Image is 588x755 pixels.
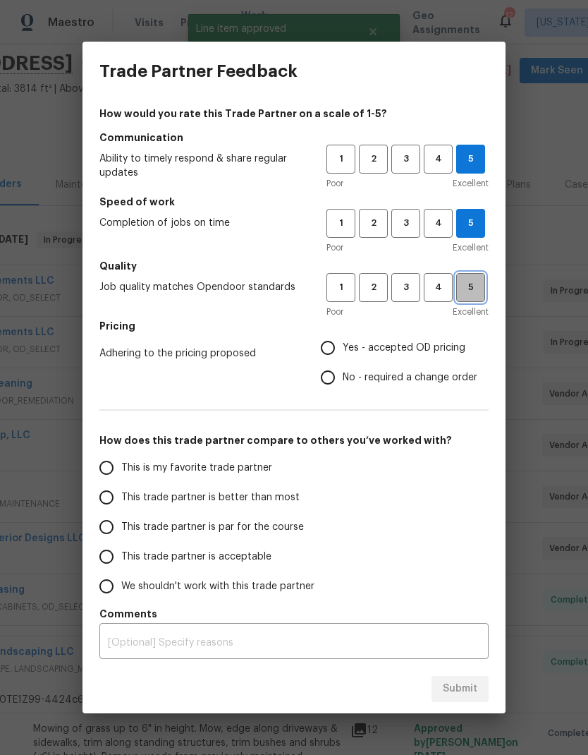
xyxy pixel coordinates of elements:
[391,209,420,238] button: 3
[360,279,386,296] span: 2
[99,453,489,601] div: How does this trade partner compare to others you’ve worked with?
[326,305,343,319] span: Poor
[321,333,489,392] div: Pricing
[456,209,485,238] button: 5
[453,176,489,191] span: Excellent
[328,215,354,231] span: 1
[121,490,300,505] span: This trade partner is better than most
[326,209,355,238] button: 1
[99,61,298,81] h3: Trade Partner Feedback
[99,216,304,230] span: Completion of jobs on time
[99,195,489,209] h5: Speed of work
[456,273,485,302] button: 5
[99,259,489,273] h5: Quality
[393,215,419,231] span: 3
[391,273,420,302] button: 3
[121,579,314,594] span: We shouldn't work with this trade partner
[359,145,388,174] button: 2
[458,279,484,296] span: 5
[425,215,451,231] span: 4
[457,215,484,231] span: 5
[424,209,453,238] button: 4
[424,273,453,302] button: 4
[425,151,451,167] span: 4
[99,152,304,180] span: Ability to timely respond & share regular updates
[121,520,304,535] span: This trade partner is par for the course
[326,176,343,191] span: Poor
[326,273,355,302] button: 1
[99,319,489,333] h5: Pricing
[99,607,489,621] h5: Comments
[121,461,272,476] span: This is my favorite trade partner
[326,241,343,255] span: Poor
[359,209,388,238] button: 2
[99,280,304,294] span: Job quality matches Opendoor standards
[391,145,420,174] button: 3
[343,341,465,356] span: Yes - accepted OD pricing
[393,279,419,296] span: 3
[99,346,298,361] span: Adhering to the pricing proposed
[121,550,271,564] span: This trade partner is acceptable
[453,241,489,255] span: Excellent
[99,131,489,145] h5: Communication
[424,145,453,174] button: 4
[99,433,489,447] h5: How does this trade partner compare to others you’ve worked with?
[328,279,354,296] span: 1
[456,145,485,174] button: 5
[326,145,355,174] button: 1
[457,151,484,167] span: 5
[453,305,489,319] span: Excellent
[359,273,388,302] button: 2
[360,215,386,231] span: 2
[425,279,451,296] span: 4
[99,107,489,121] h4: How would you rate this Trade Partner on a scale of 1-5?
[393,151,419,167] span: 3
[328,151,354,167] span: 1
[343,370,477,385] span: No - required a change order
[360,151,386,167] span: 2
